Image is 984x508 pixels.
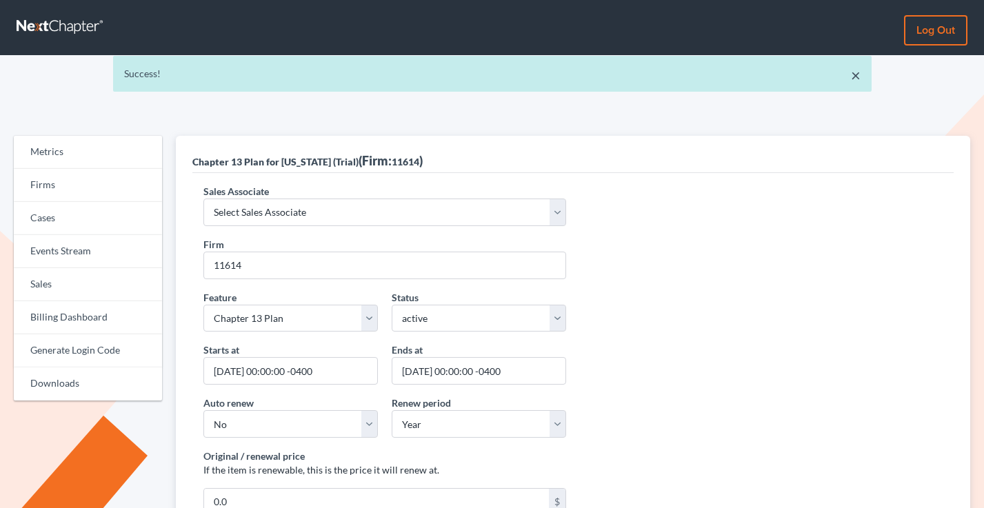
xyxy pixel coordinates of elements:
input: MM/DD/YYYY [203,357,378,385]
input: 1234 [203,252,566,279]
label: Ends at [392,343,423,357]
label: Auto renew [203,396,254,410]
p: If the item is renewable, this is the price it will renew at. [203,463,566,477]
div: (Firm: ) [192,152,423,169]
a: Downloads [14,367,162,400]
label: Feature [203,290,237,305]
label: Status [392,290,419,305]
a: Sales [14,268,162,301]
span: 11614 [392,156,419,167]
span: Chapter 13 Plan for [US_STATE] (Trial) [192,156,359,167]
div: Success! [124,67,861,81]
a: Firms [14,169,162,202]
input: MM/DD/YYYY [392,357,566,385]
label: Firm [203,237,224,252]
label: Sales Associate [203,184,269,199]
label: Original / renewal price [203,449,305,463]
a: Generate Login Code [14,334,162,367]
a: Events Stream [14,235,162,268]
label: Renew period [392,396,451,410]
label: Starts at [203,343,239,357]
a: × [851,67,861,83]
a: Cases [14,202,162,235]
a: Metrics [14,136,162,169]
a: Log out [904,15,967,45]
a: Billing Dashboard [14,301,162,334]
